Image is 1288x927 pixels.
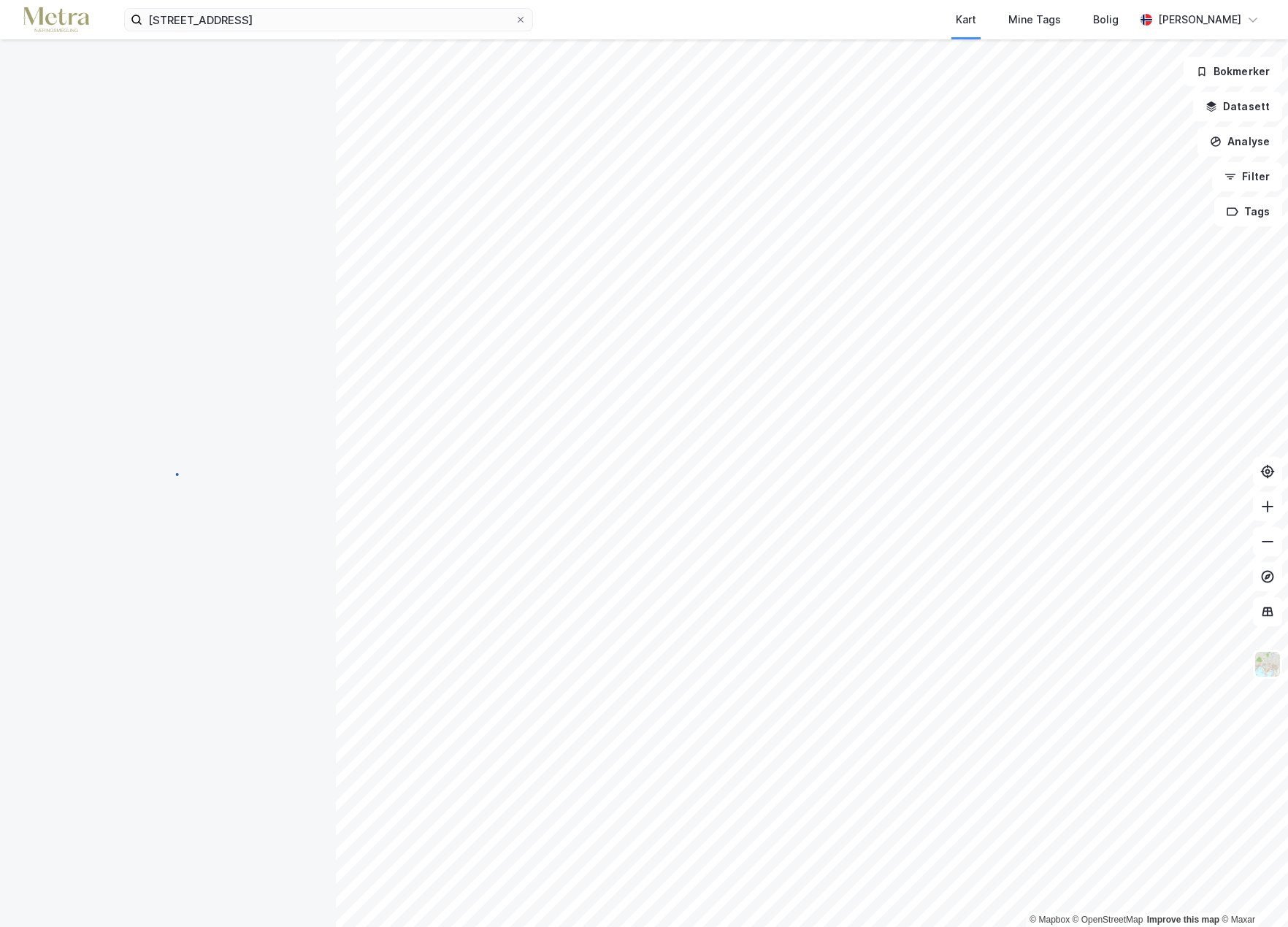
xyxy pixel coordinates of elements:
button: Analyse [1197,127,1282,156]
iframe: Chat Widget [1215,857,1288,927]
div: Mine Tags [1008,11,1061,28]
img: Z [1254,650,1281,678]
a: Improve this map [1147,915,1219,925]
button: Datasett [1193,92,1282,121]
div: Kart [956,11,976,28]
img: spinner.a6d8c91a73a9ac5275cf975e30b51cfb.svg [156,463,180,486]
a: Mapbox [1030,915,1070,925]
input: Søk på adresse, matrikkel, gårdeiere, leietakere eller personer [142,9,515,31]
div: Bolig [1093,11,1119,28]
button: Filter [1212,162,1282,191]
img: metra-logo.256734c3b2bbffee19d4.png [23,7,89,33]
button: Bokmerker [1184,57,1282,86]
div: [PERSON_NAME] [1158,11,1241,28]
a: OpenStreetMap [1073,915,1143,925]
button: Tags [1214,197,1282,226]
div: Kontrollprogram for chat [1215,857,1288,927]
